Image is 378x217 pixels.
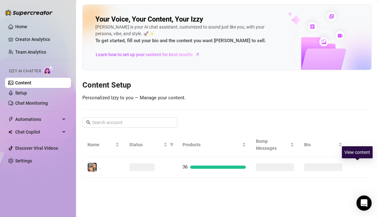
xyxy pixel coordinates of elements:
[92,119,169,126] input: Search account
[5,10,53,16] img: logo-BBDzfeDw.svg
[129,141,162,148] span: Status
[95,15,203,24] h2: Your Voice, Your Content, Your Izzy
[82,80,372,90] h3: Content Setup
[15,80,31,85] a: Content
[86,120,91,125] span: search
[15,24,27,29] a: Home
[183,141,241,148] span: Products
[15,101,48,106] a: Chat Monitoring
[99,165,101,170] span: .
[304,141,337,148] span: Bio
[15,146,58,151] a: Discover Viral Videos
[9,68,41,74] span: Izzy AI Chatter
[256,138,289,152] span: Bump Messages
[96,51,193,58] span: Learn how to set up your content for best results
[194,51,201,58] span: arrow-right
[15,90,27,95] a: Setup
[87,141,114,148] span: Name
[82,95,186,101] span: Personalized Izzy to you — Manage your content.
[356,195,372,211] div: Open Intercom Messenger
[8,117,13,122] span: thunderbolt
[183,164,188,170] span: 36
[177,133,251,157] th: Products
[273,5,371,70] img: ai-chatter-content-library-cLFOSyPT.png
[15,158,32,163] a: Settings
[15,114,60,124] span: Automations
[15,127,60,137] span: Chat Copilot
[170,143,174,147] span: filter
[15,34,66,44] a: Creator Analytics
[95,49,205,60] a: Learn how to set up your content for best results
[95,24,280,45] div: [PERSON_NAME] is your AI chat assistant, customized to sound just like you, with your persona, vi...
[88,163,97,172] img: .
[43,66,53,75] img: AI Chatter
[15,49,46,55] a: Team Analytics
[251,133,299,157] th: Bump Messages
[8,130,12,134] img: Chat Copilot
[169,140,175,149] span: filter
[124,133,177,157] th: Status
[299,133,347,157] th: Bio
[342,146,373,158] div: View content
[82,133,124,157] th: Name
[95,38,266,43] strong: To get started, fill out your bio and the content you want [PERSON_NAME] to sell.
